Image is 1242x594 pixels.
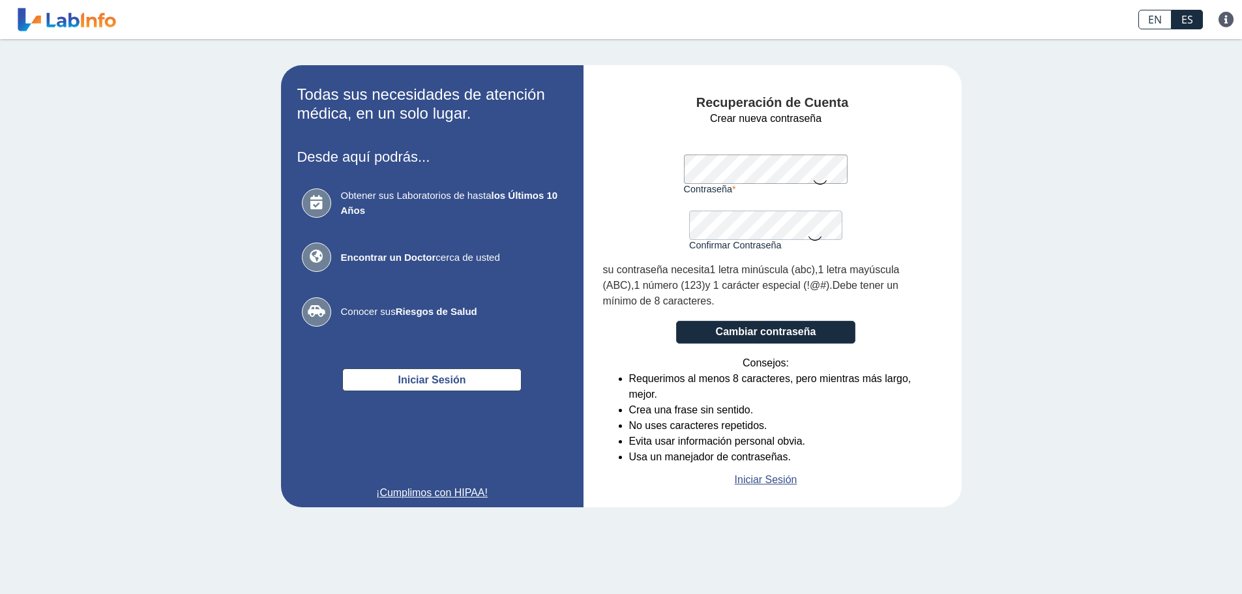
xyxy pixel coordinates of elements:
span: cerca de usted [341,250,563,265]
span: 1 número (123) [634,280,705,291]
span: Conocer sus [341,304,563,319]
iframe: Help widget launcher [1126,543,1228,580]
b: los Últimos 10 Años [341,190,558,216]
div: , , . . [603,262,929,309]
h2: Todas sus necesidades de atención médica, en un solo lugar. [297,85,567,123]
h4: Recuperación de Cuenta [603,95,942,111]
h3: Desde aquí podrás... [297,149,567,165]
li: Requerimos al menos 8 caracteres, pero mientras más largo, mejor. [629,371,929,402]
span: su contraseña necesita [603,264,710,275]
span: y 1 carácter especial (!@#) [705,280,829,291]
a: Iniciar Sesión [735,472,797,488]
li: Evita usar información personal obvia. [629,434,929,449]
li: Usa un manejador de contraseñas. [629,449,929,465]
span: 1 letra minúscula (abc) [710,264,815,275]
a: EN [1138,10,1172,29]
span: Consejos: [743,355,789,371]
b: Encontrar un Doctor [341,252,436,263]
a: ¡Cumplimos con HIPAA! [297,485,567,501]
li: Crea una frase sin sentido. [629,402,929,418]
button: Iniciar Sesión [342,368,522,391]
b: Riesgos de Salud [396,306,477,317]
span: Crear nueva contraseña [710,111,821,126]
label: Contraseña [684,184,848,194]
button: Cambiar contraseña [676,321,855,344]
label: Confirmar Contraseña [689,240,842,250]
span: Obtener sus Laboratorios de hasta [341,188,563,218]
li: No uses caracteres repetidos. [629,418,929,434]
a: ES [1172,10,1203,29]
